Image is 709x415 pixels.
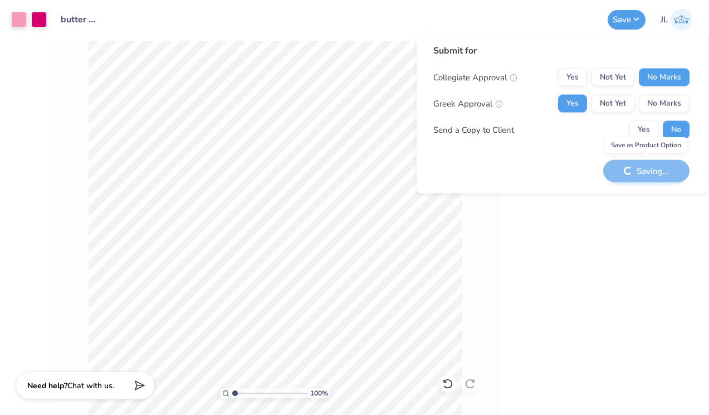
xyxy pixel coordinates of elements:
button: Save [608,10,646,30]
button: No Marks [639,69,690,86]
input: Untitled Design [52,8,107,31]
span: 100 % [310,388,328,398]
button: Yes [558,69,587,86]
strong: Need help? [27,380,67,391]
div: Collegiate Approval [433,71,517,84]
button: Not Yet [591,69,634,86]
button: Yes [558,95,587,113]
button: No [663,121,690,139]
div: Save as Product Option [605,137,687,153]
span: Chat with us. [67,380,114,391]
span: JL [661,13,668,26]
button: Not Yet [591,95,634,113]
button: No Marks [639,95,690,113]
img: Jerry Lascher [671,9,692,31]
div: Greek Approval [433,97,503,110]
div: Submit for [433,44,690,57]
a: JL [661,9,692,31]
div: Send a Copy to Client [433,123,514,136]
button: Yes [629,121,658,139]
